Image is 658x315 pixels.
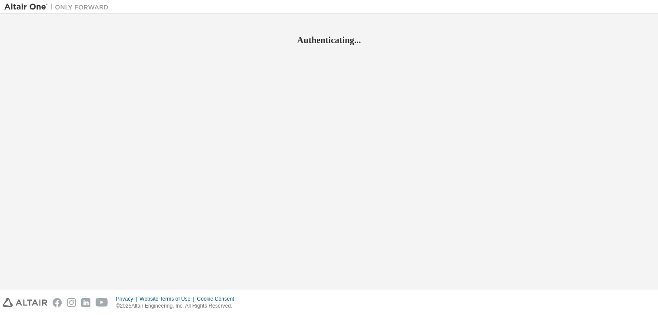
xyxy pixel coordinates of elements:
[4,34,654,46] h2: Authenticating...
[96,298,108,307] img: youtube.svg
[197,295,239,302] div: Cookie Consent
[116,302,239,310] p: © 2025 Altair Engineering, Inc. All Rights Reserved.
[4,3,113,11] img: Altair One
[67,298,76,307] img: instagram.svg
[3,298,47,307] img: altair_logo.svg
[81,298,90,307] img: linkedin.svg
[140,295,197,302] div: Website Terms of Use
[53,298,62,307] img: facebook.svg
[116,295,140,302] div: Privacy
